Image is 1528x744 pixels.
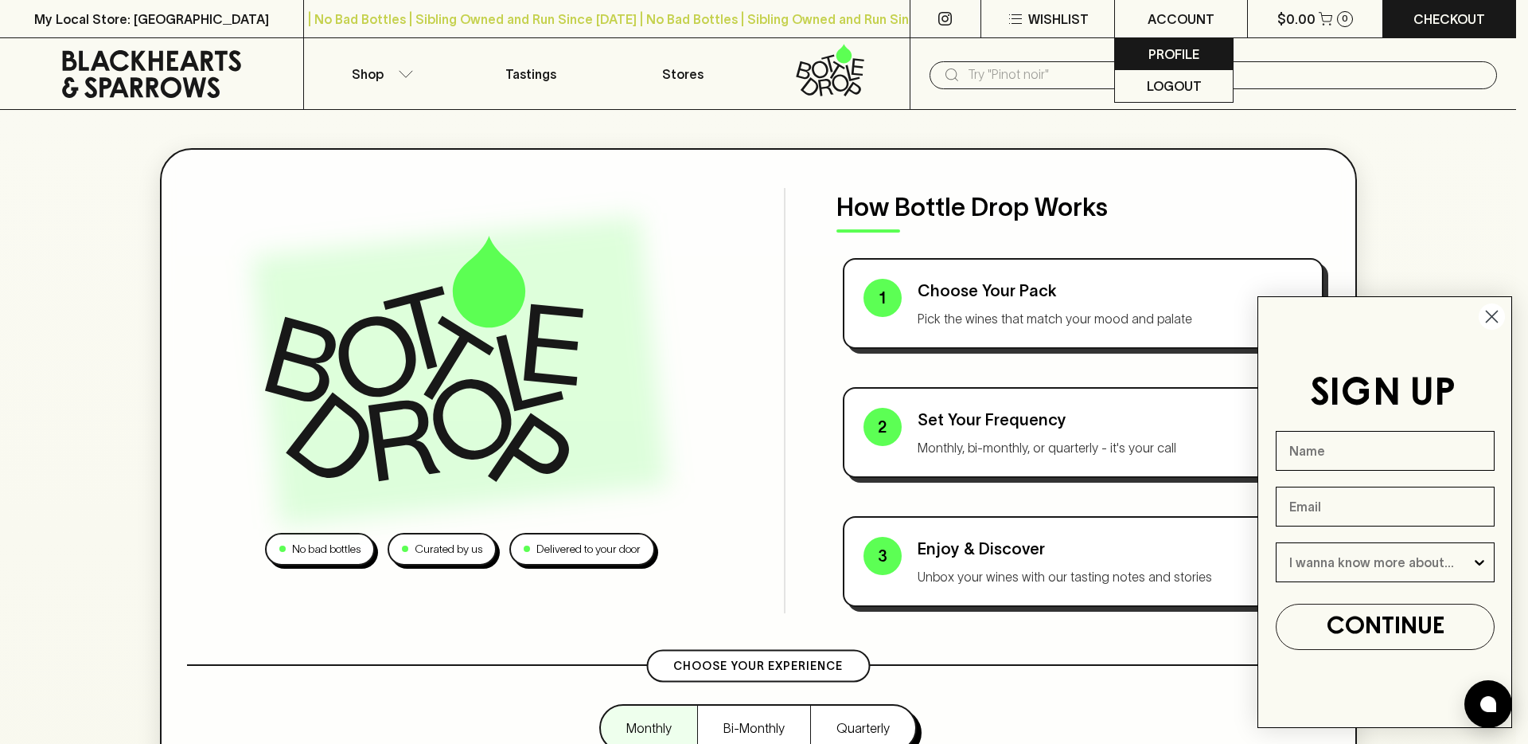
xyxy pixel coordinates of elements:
button: Logout [1115,70,1233,102]
p: Logout [1147,76,1202,96]
button: Close dialog [1478,303,1506,331]
div: FLYOUT Form [1241,280,1528,744]
span: SIGN UP [1310,376,1456,413]
button: Show Options [1471,543,1487,581]
img: bubble-icon [1480,696,1496,712]
button: CONTINUE [1276,604,1495,650]
a: Profile [1115,38,1233,70]
input: I wanna know more about... [1289,543,1471,581]
input: Email [1276,487,1495,527]
p: Profile [1148,45,1199,64]
input: Name [1276,431,1495,471]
